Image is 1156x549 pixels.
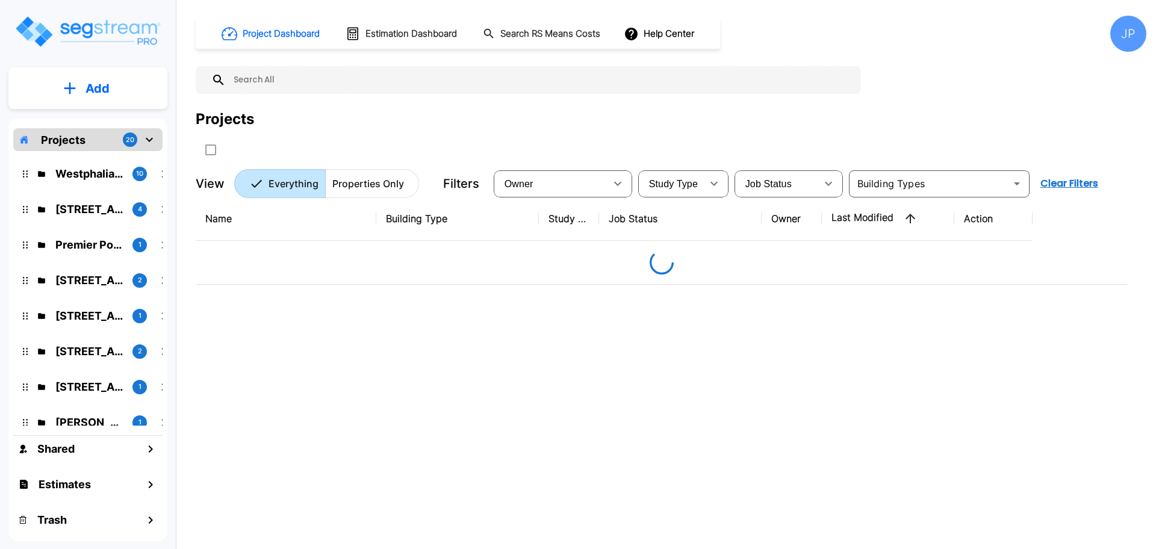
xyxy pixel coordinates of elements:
button: Clear Filters [1036,172,1103,196]
p: 121 LaPorte Ave [55,201,123,217]
button: Help Center [621,22,699,45]
h1: Estimates [39,476,91,492]
p: 1 [138,417,141,427]
input: Search All [226,66,855,94]
div: Select [496,167,606,200]
p: 287 Summit Ave [55,343,123,359]
p: Properties Only [332,176,404,191]
input: Building Types [853,175,1006,192]
p: 2 [138,346,142,356]
button: Estimation Dashboard [341,21,464,46]
p: 10 [136,169,143,179]
p: View [196,175,225,193]
th: Name [196,197,376,241]
button: Everything [234,169,326,198]
p: 4 [138,204,142,214]
p: Everything [269,176,319,191]
button: Add [8,71,167,106]
p: 1 [138,382,141,392]
span: Owner [505,179,533,189]
p: 20 [126,135,134,145]
p: Add [85,79,110,98]
button: SelectAll [199,138,223,162]
span: Study Type [649,179,698,189]
h1: Trash [37,512,67,528]
p: Ed Alberts #3 [55,414,123,430]
h1: Project Dashboard [243,27,320,41]
p: 2 [138,275,142,285]
th: Study Type [539,197,599,241]
p: 74 Center Road [55,379,123,395]
th: Job Status [599,197,762,241]
div: Projects [196,108,254,130]
p: Westphalia Apartments [55,166,123,182]
div: Select [737,167,816,200]
h1: Estimation Dashboard [365,27,457,41]
p: 66-68 Trenton St [55,308,123,324]
p: 1 [138,240,141,250]
span: Job Status [745,179,792,189]
h1: Shared [37,441,75,457]
th: Building Type [376,197,539,241]
p: 1 [138,311,141,321]
th: Last Modified [822,197,954,241]
p: Filters [443,175,479,193]
button: Project Dashboard [217,20,326,47]
button: Properties Only [325,169,419,198]
p: Projects [41,132,85,148]
button: Open [1008,175,1025,192]
th: Action [954,197,1033,241]
p: Premier Pools [55,237,123,253]
div: Select [641,167,702,200]
img: Logo [14,14,161,49]
h1: Search RS Means Costs [500,27,600,41]
div: Platform [234,169,419,198]
p: 10901 Front Beach Road #804 [55,272,123,288]
button: Search RS Means Costs [478,22,607,46]
th: Owner [762,197,822,241]
div: JP [1110,16,1146,52]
